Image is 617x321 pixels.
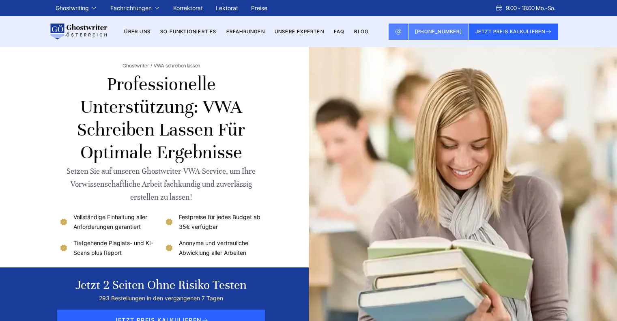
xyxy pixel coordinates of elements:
img: Schedule [495,5,503,11]
a: Lektorat [216,4,238,11]
a: Korrektorat [173,4,203,11]
a: Erfahrungen [226,28,265,34]
img: Vollständige Einhaltung aller Anforderungen garantiert [59,217,69,227]
img: Tiefgehende Plagiats- und KI-Scans plus Report [59,243,69,253]
span: [PHONE_NUMBER] [415,28,462,34]
img: logo wirschreiben [49,24,107,40]
a: Ghostwriter [123,62,152,69]
h1: Professionelle Unterstützung: VWA schreiben lassen für optimale Ergebnisse [59,73,264,164]
span: 9:00 - 18:00 Mo.-So. [506,3,555,13]
li: Vollständige Einhaltung aller Anforderungen garantiert [59,212,158,232]
img: Email [395,28,402,35]
a: BLOG [354,28,368,34]
a: Fachrichtungen [110,3,152,13]
a: Ghostwriting [56,3,89,13]
a: [PHONE_NUMBER] [408,24,469,40]
li: Festpreise für jedes Budget ab 35€ verfügbar [164,212,264,232]
a: FAQ [334,28,345,34]
img: Festpreise für jedes Budget ab 35€ verfügbar [164,217,174,227]
li: Anonyme und vertrauliche Abwicklung aller Arbeiten [164,238,264,258]
a: So funktioniert es [160,28,217,34]
div: Jetzt 2 Seiten ohne Risiko testen [75,277,247,293]
li: Tiefgehende Plagiats- und KI-Scans plus Report [59,238,158,258]
div: Setzen Sie auf unseren Ghostwriter-VWA-Service, um Ihre Vorwissenschaftliche Arbeit fachkundig un... [59,165,264,204]
button: JETZT PREIS KALKULIEREN [469,24,559,40]
div: 293 Bestellungen in den vergangenen 7 Tagen [75,293,247,303]
span: VWA schreiben lassen [154,62,200,69]
a: Unsere Experten [275,28,324,34]
a: Über uns [124,28,150,34]
img: Anonyme und vertrauliche Abwicklung aller Arbeiten [164,243,174,253]
a: Preise [251,4,267,11]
